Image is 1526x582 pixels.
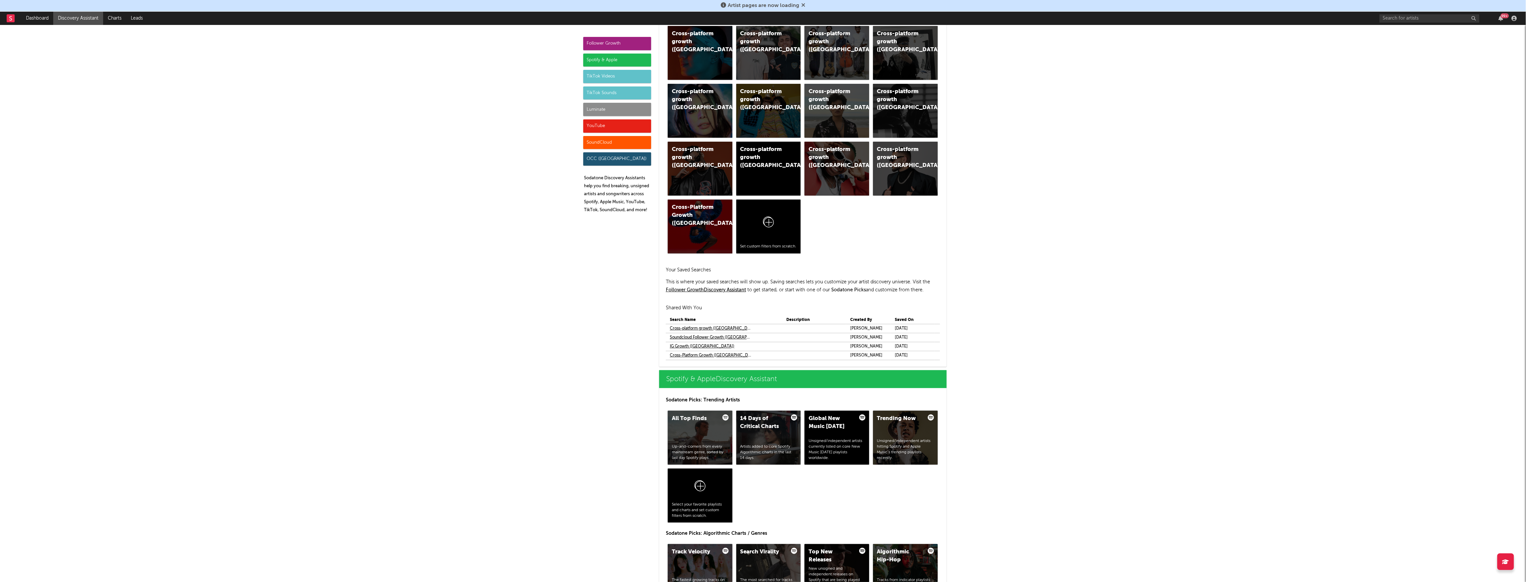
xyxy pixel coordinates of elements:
a: All Top FindsUp-and-comers from every mainstream genre, sorted by last day Spotify plays. [668,411,732,465]
h2: Your Saved Searches [666,266,940,274]
td: [PERSON_NAME] [846,342,891,351]
a: Cross-platform growth ([GEOGRAPHIC_DATA]) [805,142,869,196]
div: Cross-platform growth ([GEOGRAPHIC_DATA]) [740,88,786,112]
div: Cross-platform growth ([GEOGRAPHIC_DATA]) [809,146,854,170]
div: Cross-platform growth ([GEOGRAPHIC_DATA]/[GEOGRAPHIC_DATA]/[GEOGRAPHIC_DATA]) [740,146,786,170]
th: Description [782,316,846,324]
div: Cross-platform growth ([GEOGRAPHIC_DATA]) [809,88,854,112]
td: [DATE] [891,333,935,342]
div: Search Virality [740,548,786,556]
h2: Shared With You [666,304,940,312]
td: [PERSON_NAME] [846,351,891,360]
a: Cross-platform growth ([GEOGRAPHIC_DATA]) [805,26,869,80]
div: Algorithmic Hip-Hop [877,548,922,564]
th: Created By [846,316,891,324]
div: Cross-platform growth ([GEOGRAPHIC_DATA]) [672,146,717,170]
a: Leads [126,12,147,25]
a: Cross-platform growth ([GEOGRAPHIC_DATA]) [873,26,938,80]
p: Sodatone Discovery Assistants help you find breaking, unsigned artists and songwriters across Spo... [584,174,651,214]
a: Follower GrowthDiscovery Assistant [666,288,746,292]
div: TikTok Sounds [583,86,651,100]
span: Sodatone Picks [831,288,866,292]
td: [DATE] [891,342,935,351]
div: YouTube [583,119,651,133]
a: Dashboard [21,12,53,25]
a: Charts [103,12,126,25]
a: Cross-platform growth ([GEOGRAPHIC_DATA]) [668,26,732,80]
a: Cross-platform growth ([GEOGRAPHIC_DATA]) [668,142,732,196]
td: [DATE] [891,324,935,333]
a: Cross-platform growth ([GEOGRAPHIC_DATA]) [736,84,801,138]
div: 14 Days of Critical Charts [740,415,786,431]
div: Cross-platform growth ([GEOGRAPHIC_DATA]) [672,88,717,112]
div: Trending Now [877,415,922,423]
span: Dismiss [801,3,805,8]
td: [DATE] [891,351,935,360]
a: Cross-platform growth ([GEOGRAPHIC_DATA]) [736,26,801,80]
div: Unsigned/independent artists currently listed on core New Music [DATE] playlists worldwide. [809,438,865,461]
div: Unsigned/independent artists hitting Spotify and Apple Music’s trending playlists recently. [877,438,934,461]
a: Spotify & AppleDiscovery Assistant [659,370,947,388]
div: 99 + [1501,13,1509,18]
th: Saved On [891,316,935,324]
div: Up-and-comers from every mainstream genre, sorted by last day Spotify plays. [672,444,728,461]
button: 99+ [1499,16,1503,21]
p: Sodatone Picks: Algorithmic Charts / Genres [666,529,940,537]
p: Sodatone Picks: Trending Artists [666,396,940,404]
div: Set custom filters from scratch. [740,244,797,249]
div: Cross-platform growth ([GEOGRAPHIC_DATA]) [877,146,922,170]
div: Luminate [583,103,651,116]
div: Track Velocity [672,548,717,556]
a: Cross-Platform Growth ([GEOGRAPHIC_DATA]) [670,352,752,360]
div: Top New Releases [809,548,854,564]
div: Follower Growth [583,37,651,50]
a: Cross-platform growth ([GEOGRAPHIC_DATA]) [670,325,752,333]
a: Cross-platform growth ([GEOGRAPHIC_DATA]) [873,142,938,196]
th: Search Name [666,316,782,324]
div: Spotify & Apple [583,54,651,67]
input: Search for artists [1380,14,1479,23]
p: This is where your saved searches will show up. Saving searches lets you customize your artist di... [666,278,940,294]
a: Cross-platform growth ([GEOGRAPHIC_DATA]) [805,84,869,138]
a: Global New Music [DATE]Unsigned/independent artists currently listed on core New Music [DATE] pla... [805,411,869,465]
div: Cross-platform growth ([GEOGRAPHIC_DATA]) [672,30,717,54]
div: TikTok Videos [583,70,651,83]
td: [PERSON_NAME] [846,333,891,342]
div: Cross-Platform Growth ([GEOGRAPHIC_DATA]) [672,204,717,227]
a: Discovery Assistant [53,12,103,25]
div: Cross-platform growth ([GEOGRAPHIC_DATA]) [877,88,922,112]
a: Cross-platform growth ([GEOGRAPHIC_DATA]) [873,84,938,138]
a: Trending NowUnsigned/independent artists hitting Spotify and Apple Music’s trending playlists rec... [873,411,938,465]
a: Set custom filters from scratch. [736,200,801,253]
td: [PERSON_NAME] [846,324,891,333]
div: Artists added to core Spotify Algorithmic charts in the last 14 days. [740,444,797,461]
div: Cross-platform growth ([GEOGRAPHIC_DATA]) [740,30,786,54]
div: Select your favorite playlists and charts and set custom filters from scratch. [672,502,728,518]
div: SoundCloud [583,136,651,149]
a: 14 Days of Critical ChartsArtists added to core Spotify Algorithmic charts in the last 14 days. [736,411,801,465]
a: Select your favorite playlists and charts and set custom filters from scratch. [668,469,732,522]
div: All Top Finds [672,415,717,423]
a: Cross-Platform Growth ([GEOGRAPHIC_DATA]) [668,200,732,253]
div: Global New Music [DATE] [809,415,854,431]
div: OCC ([GEOGRAPHIC_DATA]) [583,152,651,166]
a: Cross-platform growth ([GEOGRAPHIC_DATA]/[GEOGRAPHIC_DATA]/[GEOGRAPHIC_DATA]) [736,142,801,196]
div: Cross-platform growth ([GEOGRAPHIC_DATA]) [809,30,854,54]
span: Artist pages are now loading [728,3,799,8]
div: Cross-platform growth ([GEOGRAPHIC_DATA]) [877,30,922,54]
a: Soundcloud Follower Growth ([GEOGRAPHIC_DATA]) [670,334,752,342]
a: IG Growth ([GEOGRAPHIC_DATA]) [670,343,734,351]
a: Cross-platform growth ([GEOGRAPHIC_DATA]) [668,84,732,138]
